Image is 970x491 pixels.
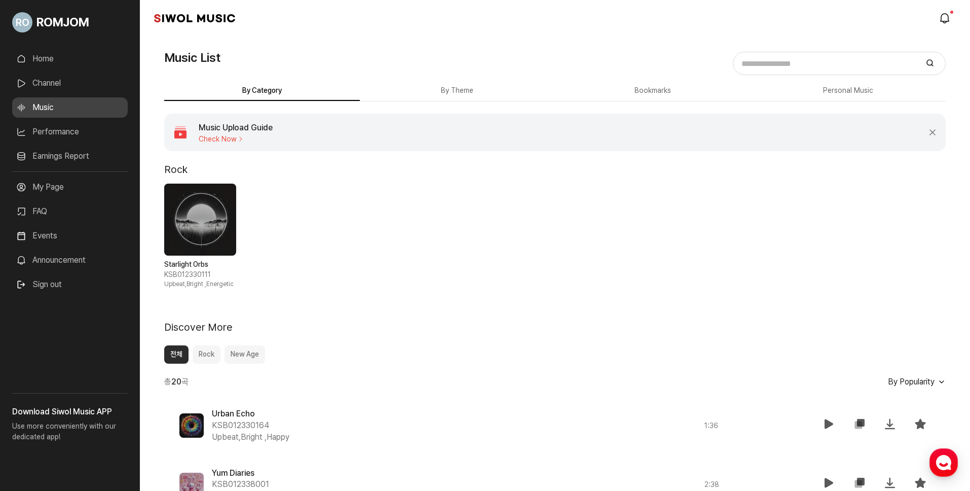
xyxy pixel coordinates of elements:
[199,135,273,143] span: Check Now
[199,122,273,134] h4: Music Upload Guide
[888,377,935,387] span: By Popularity
[12,274,66,295] button: Sign out
[164,345,189,364] button: 전체
[736,56,918,71] input: Search for music
[164,49,220,67] h1: Music List
[3,322,67,347] a: Home
[12,201,128,222] a: FAQ
[212,409,255,418] span: Urban Echo
[164,184,236,289] div: 1 / 1
[12,418,128,450] p: Use more conveniently with our dedicated app!
[12,226,128,246] a: Events
[131,322,195,347] a: Settings
[26,337,44,345] span: Home
[212,420,269,432] span: KSB012330164
[212,479,269,490] span: KSB012338001
[36,13,89,31] span: ROMJOM
[164,321,233,333] h2: Discover More
[164,376,189,388] span: 총 곡
[172,124,189,141] img: 아이콘
[225,345,265,364] button: New Age
[164,163,188,176] h2: Rock
[751,81,946,101] button: Personal Music
[212,432,289,443] span: Upbeat,Bright , Happy
[936,8,956,28] a: modal.notifications
[12,97,128,118] a: Music
[12,122,128,142] a: Performance
[927,127,938,137] button: Close Banner
[212,468,254,478] span: Yum Diaries
[171,377,181,387] b: 20
[164,260,236,270] strong: Starlight Orbs
[360,81,555,101] button: By Theme
[12,406,128,418] h3: Download Siwol Music APP
[12,49,128,69] a: Home
[555,81,751,101] button: Bookmarks
[164,270,236,280] span: KSB012330111
[67,322,131,347] a: Messages
[704,479,719,490] span: 2 : 38
[150,337,175,345] span: Settings
[880,378,946,386] button: By Popularity
[164,114,919,151] a: Music Upload Guide Check Now
[12,73,128,93] a: Channel
[164,280,236,289] span: Upbeat,Bright , Energetic
[164,81,360,101] button: By Category
[193,345,220,364] button: Rock
[12,177,128,197] a: My Page
[84,337,114,345] span: Messages
[704,420,718,431] span: 1 : 36
[12,146,128,166] a: Earnings Report
[12,250,128,270] a: Announcement
[12,8,128,37] a: Go to My Profile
